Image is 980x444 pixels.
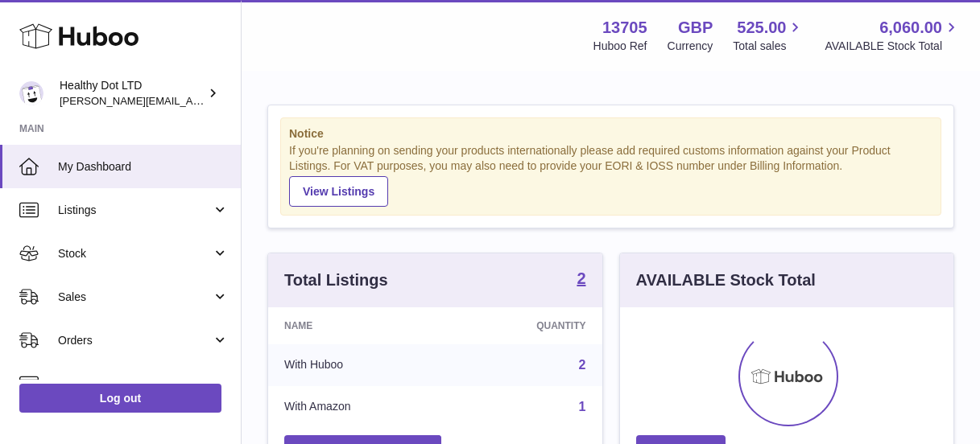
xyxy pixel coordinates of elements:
td: With Amazon [268,386,451,428]
div: Huboo Ref [593,39,647,54]
a: Log out [19,384,221,413]
strong: 13705 [602,17,647,39]
div: If you're planning on sending your products internationally please add required customs informati... [289,143,932,206]
span: 525.00 [737,17,786,39]
a: 1 [579,400,586,413]
span: My Dashboard [58,159,229,175]
span: Orders [58,333,212,348]
a: 2 [577,270,585,290]
span: Sales [58,290,212,305]
span: Stock [58,246,212,261]
th: Quantity [451,307,602,344]
th: Name [268,307,451,344]
span: [PERSON_NAME][EMAIL_ADDRESS][DOMAIN_NAME] [60,94,323,107]
span: Listings [58,203,212,218]
span: Total sales [733,39,804,54]
a: 2 [579,358,586,372]
strong: 2 [577,270,585,286]
h3: Total Listings [284,269,388,291]
td: With Huboo [268,344,451,386]
a: View Listings [289,176,388,207]
span: 6,060.00 [879,17,942,39]
div: Currency [668,39,713,54]
span: AVAILABLE Stock Total [825,39,961,54]
a: 6,060.00 AVAILABLE Stock Total [825,17,961,54]
strong: GBP [678,17,713,39]
strong: Notice [289,126,932,142]
div: Healthy Dot LTD [60,78,205,109]
img: Dorothy@healthydot.com [19,81,43,105]
a: 525.00 Total sales [733,17,804,54]
h3: AVAILABLE Stock Total [636,269,816,291]
span: Usage [58,376,229,392]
